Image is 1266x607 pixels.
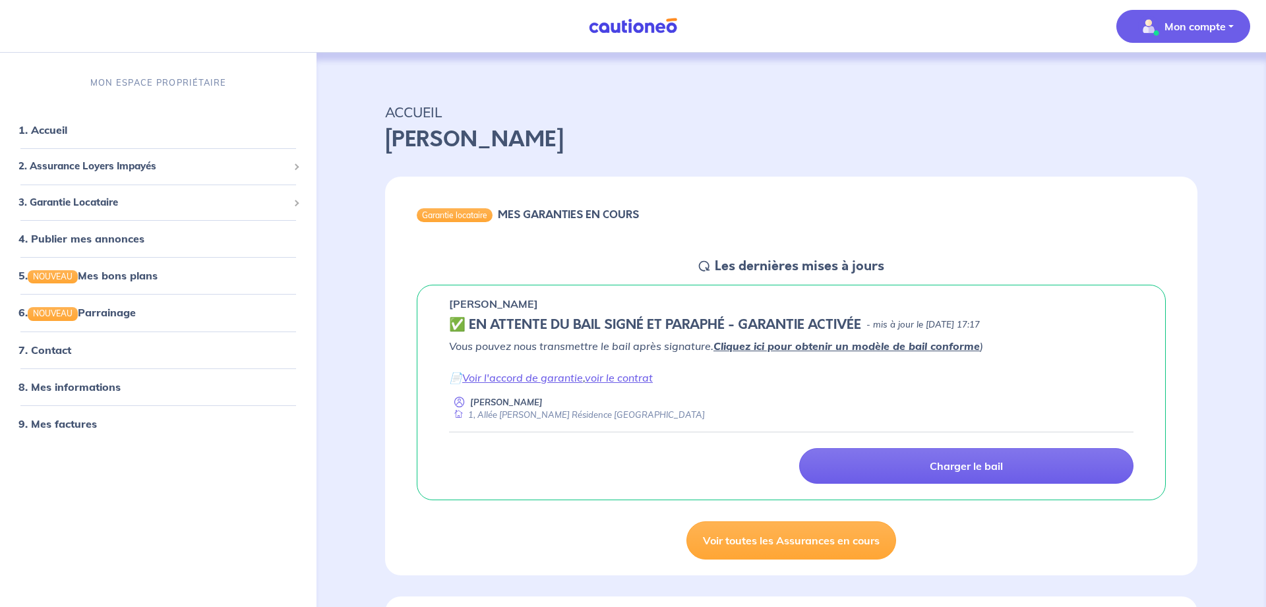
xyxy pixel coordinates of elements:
[90,76,226,89] p: MON ESPACE PROPRIÉTAIRE
[18,232,144,245] a: 4. Publier mes annonces
[5,117,311,143] div: 1. Accueil
[449,339,983,353] em: Vous pouvez nous transmettre le bail après signature. )
[18,123,67,136] a: 1. Accueil
[470,396,543,409] p: [PERSON_NAME]
[498,208,639,221] h6: MES GARANTIES EN COURS
[18,417,97,430] a: 9. Mes factures
[449,371,653,384] em: 📄 ,
[5,299,311,326] div: 6.NOUVEAUParrainage
[5,374,311,400] div: 8. Mes informations
[18,380,121,393] a: 8. Mes informations
[417,208,493,221] div: Garantie locataire
[18,306,136,319] a: 6.NOUVEAUParrainage
[866,318,980,332] p: - mis à jour le [DATE] 17:17
[5,262,311,289] div: 5.NOUVEAUMes bons plans
[462,371,583,384] a: Voir l'accord de garantie
[449,296,538,312] p: [PERSON_NAME]
[799,448,1133,484] a: Charger le bail
[5,154,311,179] div: 2. Assurance Loyers Impayés
[1116,10,1250,43] button: illu_account_valid_menu.svgMon compte
[18,195,288,210] span: 3. Garantie Locataire
[449,317,861,333] h5: ✅️️️ EN ATTENTE DU BAIL SIGNÉ ET PARAPHÉ - GARANTIE ACTIVÉE
[5,411,311,437] div: 9. Mes factures
[715,258,884,274] h5: Les dernières mises à jours
[5,225,311,252] div: 4. Publier mes annonces
[1138,16,1159,37] img: illu_account_valid_menu.svg
[18,343,71,357] a: 7. Contact
[18,159,288,174] span: 2. Assurance Loyers Impayés
[1164,18,1226,34] p: Mon compte
[585,371,653,384] a: voir le contrat
[449,409,705,421] div: 1, Allée [PERSON_NAME] Résidence [GEOGRAPHIC_DATA]
[385,124,1197,156] p: [PERSON_NAME]
[686,521,896,560] a: Voir toutes les Assurances en cours
[18,269,158,282] a: 5.NOUVEAUMes bons plans
[5,337,311,363] div: 7. Contact
[5,190,311,216] div: 3. Garantie Locataire
[449,317,1133,333] div: state: CONTRACT-SIGNED, Context: IN-LANDLORD,IS-GL-CAUTION-IN-LANDLORD
[713,339,980,353] a: Cliquez ici pour obtenir un modèle de bail conforme
[385,100,1197,124] p: ACCUEIL
[584,18,682,34] img: Cautioneo
[930,459,1003,473] p: Charger le bail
